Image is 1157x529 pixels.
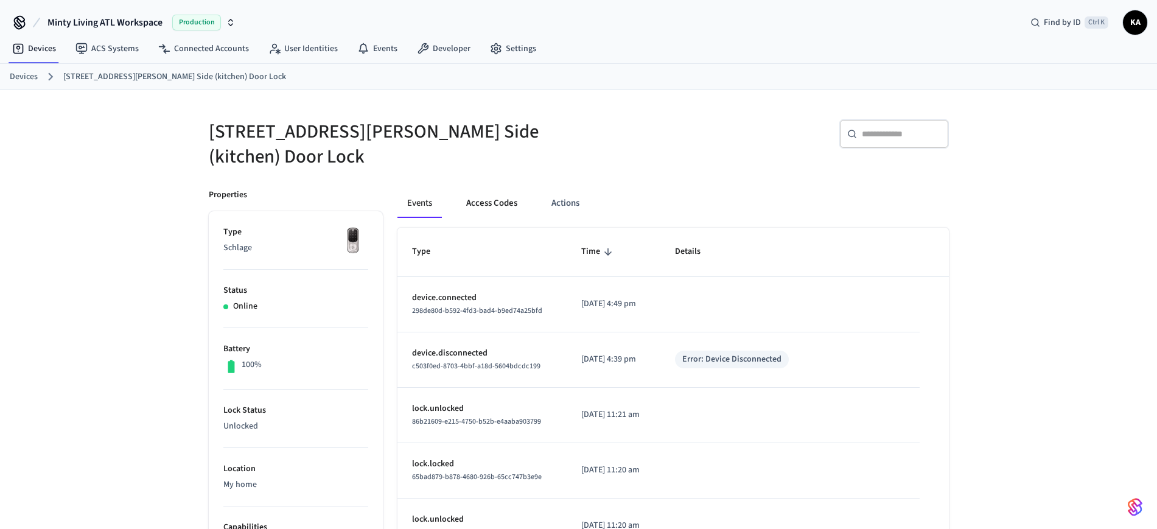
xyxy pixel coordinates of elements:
button: Actions [542,189,589,218]
p: Type [223,226,368,239]
img: Yale Assure Touchscreen Wifi Smart Lock, Satin Nickel, Front [338,226,368,256]
span: Type [412,242,446,261]
p: [DATE] 4:49 pm [581,298,646,310]
span: 65bad879-b878-4680-926b-65cc747b3e9e [412,472,542,482]
h5: [STREET_ADDRESS][PERSON_NAME] Side (kitchen) Door Lock [209,119,572,169]
span: Minty Living ATL Workspace [47,15,163,30]
span: Ctrl K [1085,16,1108,29]
span: Details [675,242,716,261]
p: Properties [209,189,247,201]
span: c503f0ed-8703-4bbf-a18d-5604bdcdc199 [412,361,540,371]
div: Error: Device Disconnected [682,353,781,366]
p: device.disconnected [412,347,553,360]
a: Devices [2,38,66,60]
p: My home [223,478,368,491]
p: [DATE] 11:20 am [581,464,646,477]
p: lock.unlocked [412,402,553,415]
p: Status [223,284,368,297]
a: [STREET_ADDRESS][PERSON_NAME] Side (kitchen) Door Lock [63,71,286,83]
a: Events [348,38,407,60]
img: SeamLogoGradient.69752ec5.svg [1128,497,1142,517]
a: User Identities [259,38,348,60]
div: Find by IDCtrl K [1021,12,1118,33]
p: Unlocked [223,420,368,433]
p: 100% [242,359,262,371]
span: 86b21609-e215-4750-b52b-e4aaba903799 [412,416,541,427]
a: Connected Accounts [149,38,259,60]
p: [DATE] 4:39 pm [581,353,646,366]
p: [DATE] 11:21 am [581,408,646,421]
button: Events [397,189,442,218]
p: Battery [223,343,368,356]
span: Time [581,242,616,261]
a: Devices [10,71,38,83]
span: Production [172,15,221,30]
span: Find by ID [1044,16,1081,29]
p: Lock Status [223,404,368,417]
button: Access Codes [456,189,527,218]
div: ant example [397,189,949,218]
p: Location [223,463,368,475]
p: lock.locked [412,458,553,471]
span: 298de80d-b592-4fd3-bad4-b9ed74a25bfd [412,306,542,316]
p: device.connected [412,292,553,304]
p: lock.unlocked [412,513,553,526]
p: Schlage [223,242,368,254]
span: KA [1124,12,1146,33]
a: Settings [480,38,546,60]
button: KA [1123,10,1147,35]
p: Online [233,300,257,313]
a: ACS Systems [66,38,149,60]
a: Developer [407,38,480,60]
